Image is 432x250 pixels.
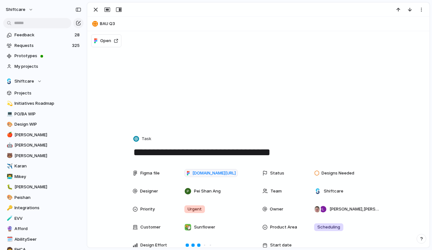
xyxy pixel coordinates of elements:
span: Requests [14,42,70,49]
div: 🤖 [7,142,11,149]
span: Owner [270,206,283,212]
span: Pei Shan Ang [194,188,221,194]
span: PO/BA WIP [14,111,81,117]
span: Priority [140,206,155,212]
span: Peishan [14,194,81,201]
button: 🔑 [6,205,12,211]
span: Designer [140,188,158,194]
a: Projects [3,88,84,98]
span: Mikey [14,174,81,180]
a: My projects [3,62,84,71]
span: Design Effort [140,242,167,248]
span: Design WIP [14,121,81,128]
div: 🐻 [7,152,11,159]
div: 🍎 [7,131,11,138]
a: 🗓️AbilitySeer [3,235,84,244]
a: 👨‍💻Mikey [3,172,84,182]
span: [DOMAIN_NAME][URL] [192,170,236,176]
span: Prototypes [14,53,81,59]
span: Feedback [14,32,73,38]
div: 🧪 [7,215,11,222]
span: Figma file [140,170,160,176]
span: 325 [72,42,81,49]
button: 🎨 [6,121,12,128]
a: 🔑Integrations [3,203,84,213]
div: ✈️ [7,163,11,170]
span: Karan [14,163,81,169]
a: 🔮Afford [3,224,84,234]
a: 🐻[PERSON_NAME] [3,151,84,161]
button: BAU Q3 [90,19,427,29]
span: [PERSON_NAME] [14,142,81,148]
a: 🐛[PERSON_NAME] [3,182,84,192]
div: 🎨 [7,121,11,128]
a: 🎨Design WIP [3,120,84,129]
span: Open [100,38,111,44]
a: 🧪EVV [3,214,84,223]
div: 🎨 [7,194,11,201]
button: Open [91,34,121,47]
span: Scheduling [317,224,340,230]
span: EVV [14,215,81,222]
button: Shiftcare [3,76,84,86]
span: [PERSON_NAME] , [PERSON_NAME] [330,206,379,212]
div: 💻 [7,110,11,118]
div: 🔑 [7,204,11,212]
div: ✈️Karan [3,161,84,171]
span: [PERSON_NAME] [14,132,81,138]
button: shiftcare [3,4,37,15]
span: Urgent [188,206,202,212]
button: 🎨 [6,194,12,201]
span: Customer [140,224,161,230]
button: 🐛 [6,184,12,190]
a: 💫Initiatives Roadmap [3,99,84,108]
span: Sunflower [194,224,215,230]
a: Requests325 [3,41,84,50]
span: Projects [14,90,81,96]
a: Feedback28 [3,30,84,40]
span: [PERSON_NAME] [14,153,81,159]
a: Prototypes [3,51,84,61]
span: shiftcare [6,6,25,13]
div: 🍎[PERSON_NAME] [3,130,84,140]
button: 🍎 [6,132,12,138]
span: Afford [14,226,81,232]
span: AbilitySeer [14,236,81,243]
div: 🐛 [7,183,11,191]
span: [PERSON_NAME] [14,184,81,190]
span: Integrations [14,205,81,211]
button: 🔮 [6,226,12,232]
div: 💫 [7,100,11,107]
button: 🗓️ [6,236,12,243]
span: Designs Needed [322,170,354,176]
a: 💻PO/BA WIP [3,109,84,119]
span: Product Area [270,224,297,230]
span: My projects [14,63,81,70]
span: BAU Q3 [100,21,427,27]
button: 💫 [6,100,12,107]
a: 🤖[PERSON_NAME] [3,140,84,150]
span: Task [142,136,151,142]
a: 🎨Peishan [3,193,84,202]
button: ✈️ [6,163,12,169]
a: [DOMAIN_NAME][URL] [184,169,238,177]
div: 👨‍💻 [7,173,11,180]
button: 👨‍💻 [6,174,12,180]
button: Task [132,134,153,144]
button: 💻 [6,111,12,117]
span: Shiftcare [324,188,343,194]
span: Team [270,188,282,194]
button: 🤖 [6,142,12,148]
div: 🗓️ [7,236,11,243]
